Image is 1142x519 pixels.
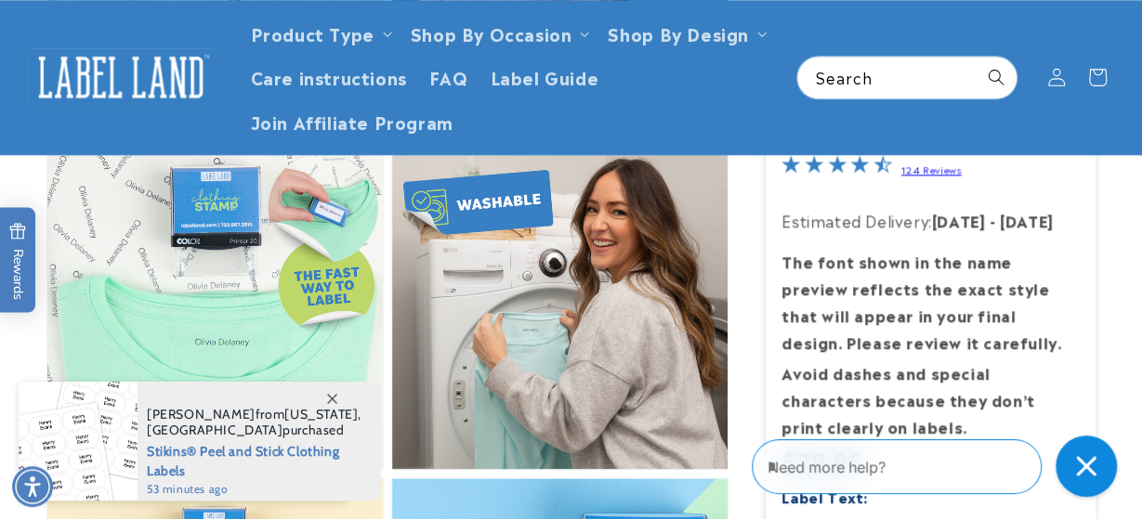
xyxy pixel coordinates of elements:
span: FAQ [429,66,468,87]
iframe: Gorgias Floating Chat [752,432,1123,500]
strong: - [990,209,996,231]
a: Label Guide [479,55,610,98]
strong: [DATE] [1000,209,1054,231]
span: Label Guide [491,66,599,87]
a: FAQ [418,55,479,98]
span: Rewards [9,222,27,299]
summary: Product Type [240,11,400,55]
a: Label Land [21,41,221,112]
summary: Shop By Occasion [400,11,597,55]
span: 53 minutes ago [147,481,361,498]
label: Label Text: [781,486,868,507]
strong: Avoid dashes and special characters because they don’t print clearly on labels. [781,361,1034,437]
summary: Shop By Design [597,11,773,55]
a: Join Affiliate Program [240,99,465,143]
span: from , purchased [147,407,361,438]
span: Join Affiliate Program [251,110,453,132]
div: Accessibility Menu [12,466,53,507]
span: Shop By Occasion [411,22,572,44]
strong: [DATE] [932,209,986,231]
a: Shop By Design [608,20,748,45]
button: Search [976,57,1017,97]
span: [GEOGRAPHIC_DATA] [147,422,282,438]
strong: The font shown in the name preview reflects the exact style that will appear in your final design... [781,250,1061,352]
p: Estimated Delivery: [781,207,1079,234]
img: Label Land [28,48,214,106]
a: Care instructions [240,55,418,98]
span: [US_STATE] [284,406,358,422]
span: Care instructions [251,66,407,87]
span: 4.4-star overall rating [781,157,891,179]
iframe: Sign Up via Text for Offers [15,370,235,426]
a: Product Type [251,20,374,45]
a: 124 Reviews - open in a new tab [901,162,962,175]
span: Stikins® Peel and Stick Clothing Labels [147,438,361,481]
